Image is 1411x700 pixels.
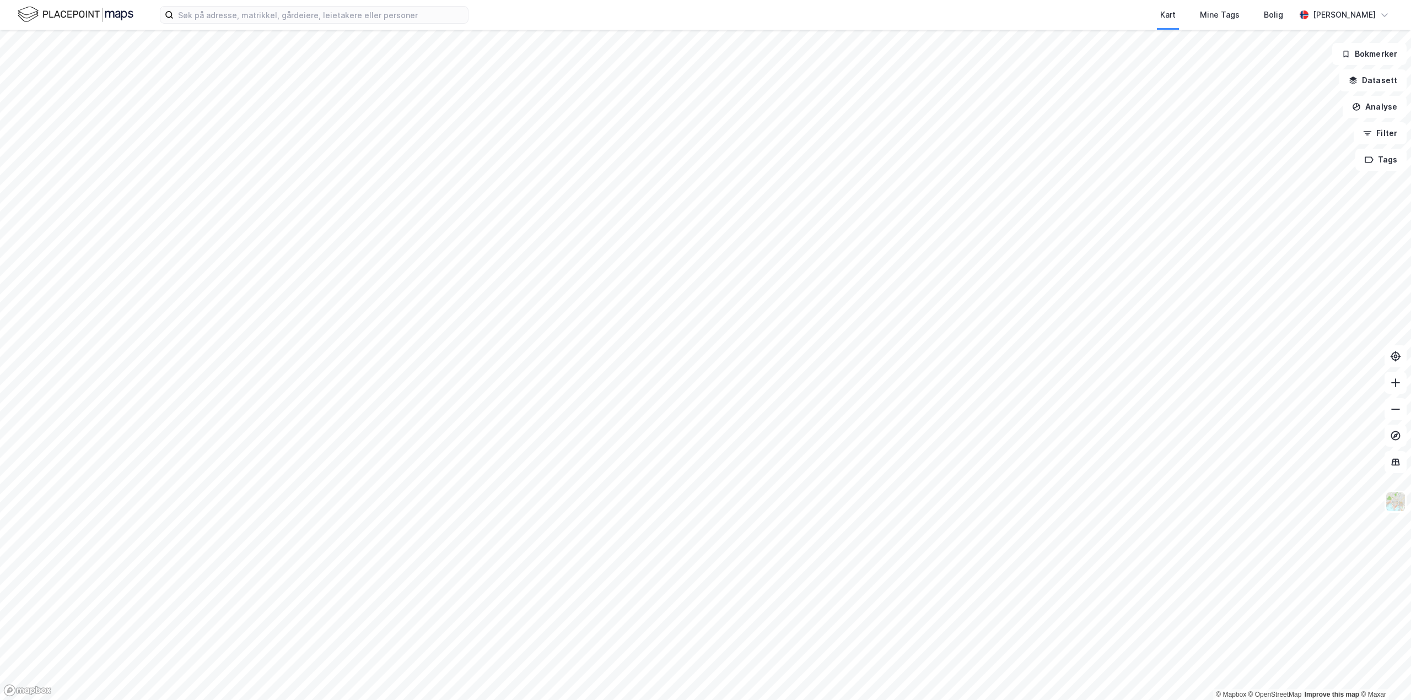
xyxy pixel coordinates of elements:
[3,684,52,697] a: Mapbox homepage
[1354,122,1407,144] button: Filter
[1356,647,1411,700] div: Kontrollprogram for chat
[174,7,468,23] input: Søk på adresse, matrikkel, gårdeiere, leietakere eller personer
[1216,691,1246,698] a: Mapbox
[1355,149,1407,171] button: Tags
[1356,647,1411,700] iframe: Chat Widget
[1305,691,1359,698] a: Improve this map
[18,5,133,24] img: logo.f888ab2527a4732fd821a326f86c7f29.svg
[1385,491,1406,512] img: Z
[1332,43,1407,65] button: Bokmerker
[1200,8,1240,21] div: Mine Tags
[1160,8,1176,21] div: Kart
[1339,69,1407,91] button: Datasett
[1313,8,1376,21] div: [PERSON_NAME]
[1343,96,1407,118] button: Analyse
[1248,691,1302,698] a: OpenStreetMap
[1264,8,1283,21] div: Bolig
